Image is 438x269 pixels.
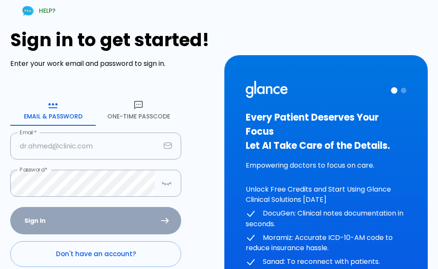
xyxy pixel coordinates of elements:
p: Unlock Free Credits and Start Using Glance Clinical Solutions [DATE] [246,184,407,205]
a: Don't have an account? [10,241,181,267]
button: Email & Password [10,95,96,126]
p: DocuGen: Clinical notes documentation in seconds. [246,208,407,229]
label: Password [20,166,47,173]
p: Enter your work email and password to sign in. [10,59,214,69]
p: Moramiz: Accurate ICD-10-AM code to reduce insurance hassle. [246,233,407,254]
img: Chat Support [21,3,35,18]
p: Empowering doctors to focus on care. [246,160,407,171]
p: Sanad: To reconnect with patients. [246,257,407,267]
label: Email [20,129,37,136]
input: dr.ahmed@clinic.com [10,133,160,160]
button: One-Time Passcode [96,95,181,126]
h3: Every Patient Deserves Your Focus Let AI Take Care of the Details. [246,110,407,153]
h1: Sign in to get started! [10,30,214,50]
